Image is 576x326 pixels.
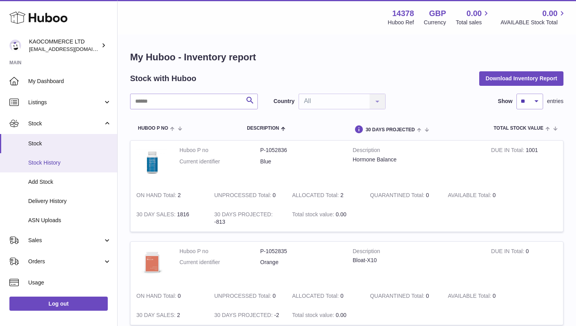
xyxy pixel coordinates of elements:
strong: UNPROCESSED Total [214,192,273,200]
span: 0 [426,192,429,198]
span: 0.00 [542,8,558,19]
strong: 30 DAYS PROJECTED [214,211,273,219]
a: 0.00 AVAILABLE Stock Total [500,8,567,26]
span: Huboo P no [138,126,168,131]
span: Stock [28,120,103,127]
span: ASN Uploads [28,217,111,224]
img: hello@lunera.co.uk [9,40,21,51]
h2: Stock with Huboo [130,73,196,84]
td: 2 [286,186,364,205]
td: 0 [442,286,520,306]
a: Log out [9,297,108,311]
strong: DUE IN Total [491,248,525,256]
div: Huboo Ref [388,19,414,26]
strong: UNPROCESSED Total [214,293,273,301]
strong: GBP [429,8,446,19]
div: Currency [424,19,446,26]
span: Total stock value [494,126,543,131]
span: entries [547,98,563,105]
dd: Orange [260,259,341,266]
dd: Blue [260,158,341,165]
dt: Huboo P no [179,248,260,255]
span: 0.00 [336,312,346,318]
span: Usage [28,279,111,286]
strong: ALLOCATED Total [292,192,340,200]
h1: My Huboo - Inventory report [130,51,563,63]
img: product image [136,147,168,178]
strong: AVAILABLE Total [448,192,493,200]
img: product image [136,248,168,279]
span: 0.00 [467,8,482,19]
strong: AVAILABLE Total [448,293,493,301]
strong: ALLOCATED Total [292,293,340,301]
strong: Total stock value [292,211,335,219]
dd: P-1052836 [260,147,341,154]
div: KAOCOMMERCE LTD [29,38,100,53]
td: 0 [485,242,563,287]
td: 0 [208,286,286,306]
td: 1001 [485,141,563,186]
span: My Dashboard [28,78,111,85]
label: Show [498,98,513,105]
td: -813 [208,205,286,232]
strong: 30 DAY SALES [136,312,177,320]
strong: Total stock value [292,312,335,320]
strong: DUE IN Total [491,147,525,155]
span: 0 [426,293,429,299]
strong: Description [353,147,479,156]
td: 0 [130,286,208,306]
label: Country [274,98,295,105]
button: Download Inventory Report [479,71,563,85]
dt: Current identifier [179,259,260,266]
dt: Huboo P no [179,147,260,154]
span: Add Stock [28,178,111,186]
strong: ON HAND Total [136,192,178,200]
strong: 14378 [392,8,414,19]
span: AVAILABLE Stock Total [500,19,567,26]
td: 2 [130,306,208,325]
span: 0.00 [336,211,346,217]
td: 0 [442,186,520,205]
span: Listings [28,99,103,106]
span: 30 DAYS PROJECTED [366,127,415,132]
span: Delivery History [28,197,111,205]
span: Stock [28,140,111,147]
div: Hormone Balance [353,156,479,163]
td: 2 [130,186,208,205]
span: [EMAIL_ADDRESS][DOMAIN_NAME] [29,46,115,52]
span: Orders [28,258,103,265]
a: 0.00 Total sales [456,8,491,26]
td: 0 [208,186,286,205]
strong: QUARANTINED Total [370,293,426,301]
span: Sales [28,237,103,244]
div: Bloat-X10 [353,257,479,264]
strong: QUARANTINED Total [370,192,426,200]
span: Stock History [28,159,111,167]
td: 0 [286,286,364,306]
dt: Current identifier [179,158,260,165]
span: Total sales [456,19,491,26]
strong: 30 DAY SALES [136,211,177,219]
strong: Description [353,248,479,257]
dd: P-1052835 [260,248,341,255]
td: 1816 [130,205,208,232]
strong: 30 DAYS PROJECTED [214,312,274,320]
span: Description [247,126,279,131]
strong: ON HAND Total [136,293,178,301]
td: -2 [208,306,286,325]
